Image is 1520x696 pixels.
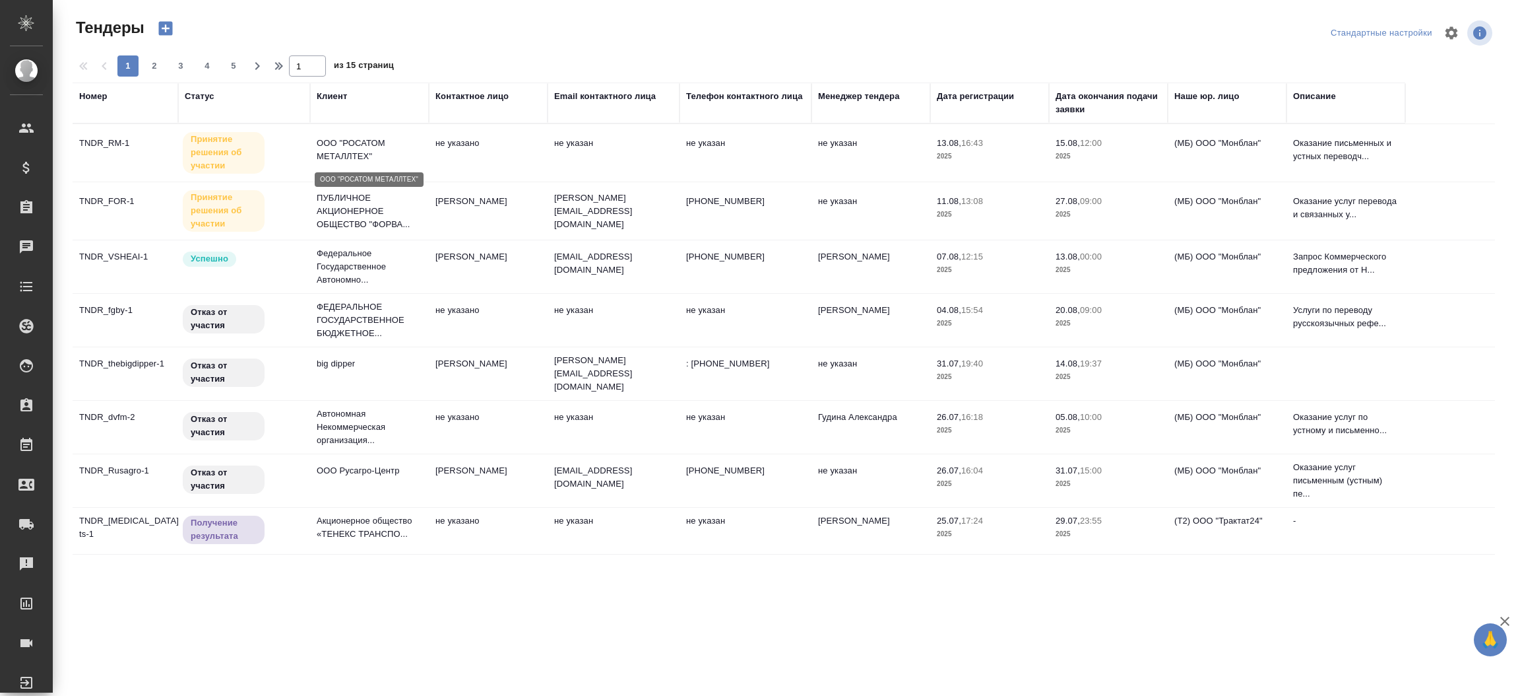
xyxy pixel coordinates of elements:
td: [PERSON_NAME] [429,188,548,234]
p: Запрос Коммерческого предложения от Н... [1293,250,1399,277]
div: Статус [185,90,214,103]
p: 11.08, [937,196,961,206]
span: 5 [223,59,244,73]
p: 13.08, [937,138,961,148]
p: (Т2) ООО "Трактат24" [1174,514,1280,528]
button: 🙏 [1474,623,1507,656]
td: [PERSON_NAME] [811,297,930,343]
p: 2025 [1056,150,1161,163]
td: не указано [429,404,548,450]
td: TNDR_RM-1 [73,130,178,176]
p: 20.08, [1056,305,1080,315]
div: Email контактного лица [554,90,656,103]
p: 12:15 [961,252,983,261]
p: 2025 [937,150,1042,163]
div: split button [1327,23,1436,44]
div: Описание [1293,90,1336,103]
p: 2025 [1056,477,1161,491]
p: 09:00 [1080,196,1102,206]
td: : [PHONE_NUMBER] [680,351,811,397]
div: Номер [79,90,108,103]
td: [PERSON_NAME] [811,244,930,290]
p: ООО "РОСАТОМ МЕТАЛЛТЕХ" [317,137,422,163]
p: 2025 [1056,208,1161,221]
p: Акционерное общество «ТЕНЕКС ТРАНСПО... [317,514,422,541]
div: Клиент [317,90,347,103]
td: TNDR_Rusagro-1 [73,458,178,504]
p: Получение результата [191,516,257,543]
td: не указано [429,130,548,176]
span: Посмотреть информацию [1467,20,1495,46]
p: 16:18 [961,412,983,422]
p: Отказ от участия [191,466,257,493]
td: [EMAIL_ADDRESS][DOMAIN_NAME] [548,244,680,290]
p: Отказ от участия [191,413,257,439]
p: 29.07, [1056,516,1080,526]
td: не указан [680,130,811,176]
p: 05.08, [1056,412,1080,422]
td: [PHONE_NUMBER] [680,458,811,504]
p: 19:40 [961,359,983,368]
p: Оказание услуг перевода и связанных у... [1293,195,1399,221]
td: не указано [429,297,548,343]
p: 15.08, [1056,138,1080,148]
td: не указан [548,130,680,176]
p: big dipper [317,357,422,370]
p: 2025 [937,477,1042,491]
p: Услуги по переводу русскоязычных рефе... [1293,304,1399,330]
p: 17:24 [961,516,983,526]
p: Принятие решения об участии [191,133,257,172]
p: 04.08, [937,305,961,315]
p: 23:55 [1080,516,1102,526]
td: не указан [548,404,680,450]
td: не указан [811,351,930,397]
p: 15:00 [1080,466,1102,475]
p: 25.07, [937,516,961,526]
p: 31.07, [937,359,961,368]
p: 07.08, [937,252,961,261]
td: не указан [680,404,811,450]
p: 19:37 [1080,359,1102,368]
td: не указан [548,297,680,343]
p: Отказ от участия [191,306,257,332]
td: не указан [680,297,811,343]
button: 2 [144,55,165,77]
p: Оказание услуг письменным (устным) пе... [1293,461,1399,501]
p: (МБ) ООО "Монблан" [1174,411,1280,424]
p: 27.08, [1056,196,1080,206]
p: 13.08, [1056,252,1080,261]
span: из 15 страниц [334,57,394,77]
span: Тендеры [73,17,144,38]
button: 5 [223,55,244,77]
p: Оказание услуг по устному и письменно... [1293,411,1399,437]
span: 2 [144,59,165,73]
p: 2025 [937,208,1042,221]
button: Создать [150,17,181,40]
p: 26.07, [937,466,961,475]
td: [PERSON_NAME] [811,508,930,554]
p: Автономная Некоммерческая организация... [317,407,422,447]
p: 2025 [1056,528,1161,541]
div: Дата регистрации [937,90,1014,103]
td: не указан [811,130,930,176]
span: 4 [197,59,218,73]
p: (МБ) ООО "Монблан" [1174,250,1280,263]
td: не указан [548,508,680,554]
td: [PHONE_NUMBER] [680,188,811,234]
span: 3 [170,59,191,73]
span: Настроить таблицу [1436,17,1467,49]
p: 2025 [937,370,1042,384]
p: (МБ) ООО "Монблан" [1174,137,1280,150]
p: 26.07, [937,412,961,422]
p: 2025 [1056,424,1161,437]
p: Федеральное Государственное Автономно... [317,247,422,287]
p: Принятие решения об участии [191,191,257,230]
p: Оказание письменных и устных переводч... [1293,137,1399,163]
p: 2025 [937,263,1042,277]
p: (МБ) ООО "Монблан" [1174,195,1280,208]
p: (МБ) ООО "Монблан" [1174,304,1280,317]
td: [EMAIL_ADDRESS][DOMAIN_NAME] [548,458,680,504]
td: [PERSON_NAME] [429,244,548,290]
p: 16:43 [961,138,983,148]
p: 14.08, [1056,359,1080,368]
